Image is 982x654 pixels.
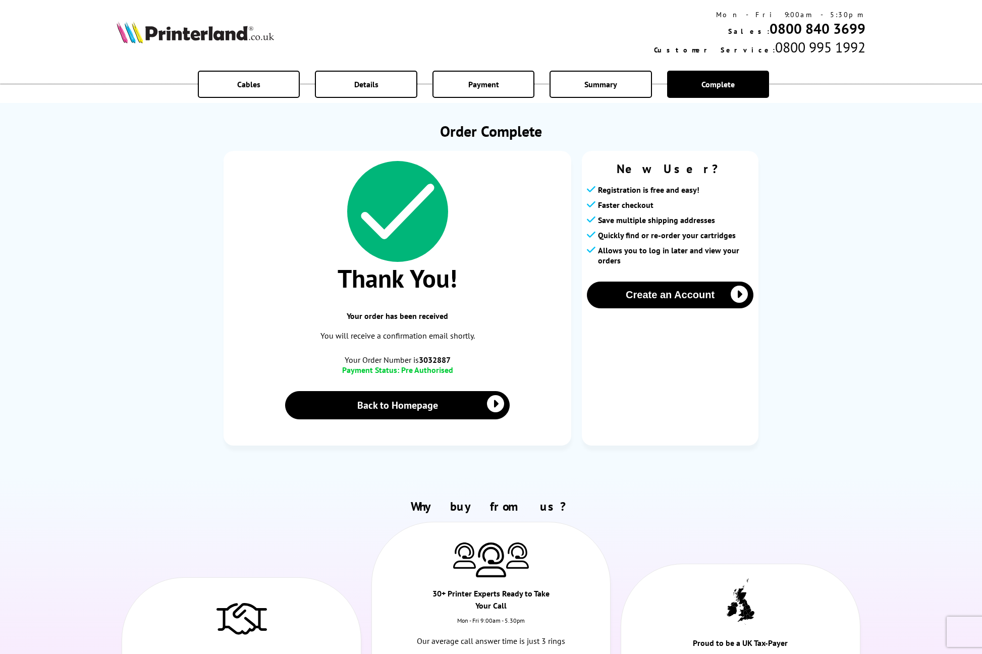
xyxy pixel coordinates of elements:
[431,587,551,617] div: 30+ Printer Experts Ready to Take Your Call
[401,365,453,375] span: Pre Authorised
[234,311,561,321] span: Your order has been received
[234,329,561,343] p: You will receive a confirmation email shortly.
[598,200,653,210] span: Faster checkout
[234,355,561,365] span: Your Order Number is
[234,262,561,295] span: Thank You!
[728,27,770,36] span: Sales:
[354,79,378,89] span: Details
[701,79,735,89] span: Complete
[584,79,617,89] span: Summary
[476,542,506,577] img: Printer Experts
[727,578,754,625] img: UK tax payer
[285,391,510,419] a: Back to Homepage
[598,215,715,225] span: Save multiple shipping addresses
[216,598,267,638] img: Trusted Service
[587,161,753,177] span: New User?
[598,230,736,240] span: Quickly find or re-order your cartridges
[419,355,451,365] b: 3032887
[770,19,865,38] a: 0800 840 3699
[117,21,274,43] img: Printerland Logo
[654,10,865,19] div: Mon - Fri 9:00am - 5:30pm
[408,634,575,648] p: Our average call answer time is just 3 rings
[224,121,758,141] h1: Order Complete
[506,542,529,568] img: Printer Experts
[237,79,260,89] span: Cables
[775,38,865,57] span: 0800 995 1992
[654,45,775,54] span: Customer Service:
[117,499,865,514] h2: Why buy from us?
[587,282,753,308] button: Create an Account
[598,185,699,195] span: Registration is free and easy!
[372,617,611,634] div: Mon - Fri 9:00am - 5.30pm
[342,365,399,375] span: Payment Status:
[598,245,753,265] span: Allows you to log in later and view your orders
[453,542,476,568] img: Printer Experts
[681,637,800,654] div: Proud to be a UK Tax-Payer
[468,79,499,89] span: Payment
